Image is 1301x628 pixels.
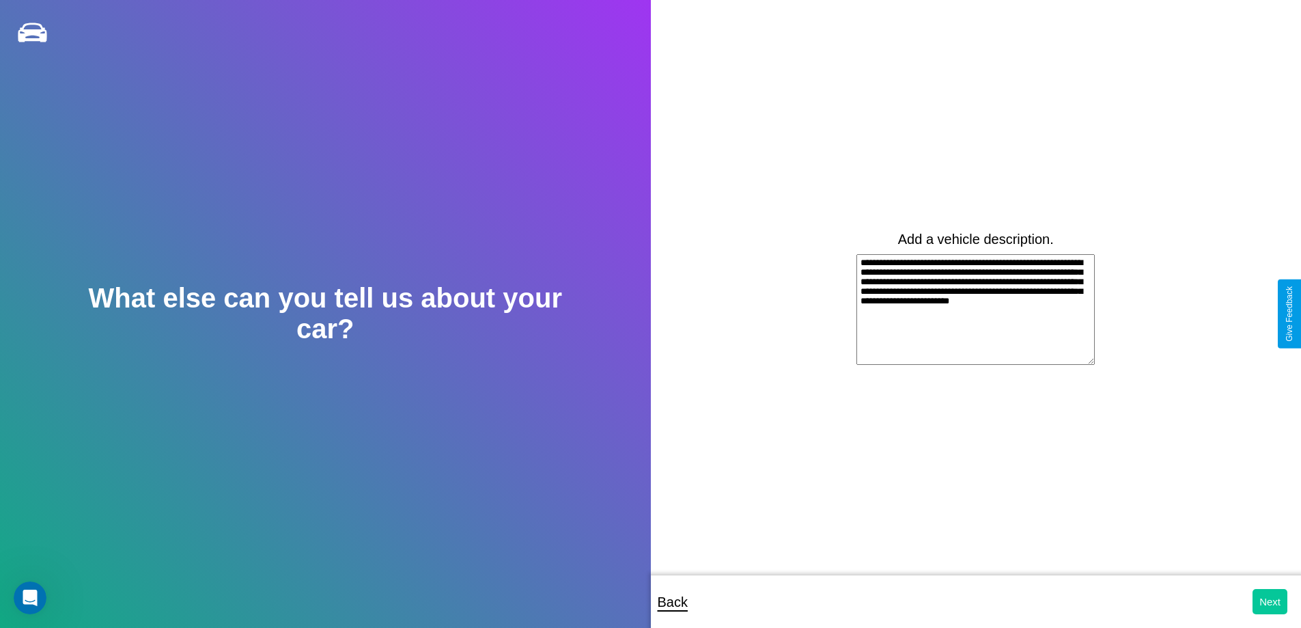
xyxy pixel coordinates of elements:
[65,283,585,344] h2: What else can you tell us about your car?
[1285,286,1294,342] div: Give Feedback
[1253,589,1287,614] button: Next
[658,590,688,614] p: Back
[898,232,1054,247] label: Add a vehicle description.
[14,582,46,614] iframe: Intercom live chat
